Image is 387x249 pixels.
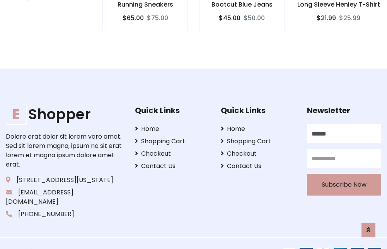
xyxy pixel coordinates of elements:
[135,149,209,158] a: Checkout
[339,14,360,22] del: $25.99
[296,1,381,8] h6: Long Sleeve Henley T-Shirt
[221,161,295,171] a: Contact Us
[244,14,265,22] del: $50.00
[6,104,27,125] span: E
[135,161,209,171] a: Contact Us
[307,106,381,115] h5: Newsletter
[221,124,295,134] a: Home
[135,106,209,115] h5: Quick Links
[199,1,284,8] h6: Bootcut Blue Jeans
[221,137,295,146] a: Shopping Cart
[135,124,209,134] a: Home
[103,1,188,8] h6: Running Sneakers
[135,137,209,146] a: Shopping Cart
[123,14,144,22] h6: $65.00
[221,149,295,158] a: Checkout
[6,106,123,123] a: EShopper
[219,14,240,22] h6: $45.00
[6,210,123,219] p: [PHONE_NUMBER]
[6,132,123,169] p: Dolore erat dolor sit lorem vero amet. Sed sit lorem magna, ipsum no sit erat lorem et magna ipsu...
[147,14,168,22] del: $75.00
[307,174,381,196] button: Subscribe Now
[317,14,336,22] h6: $21.99
[221,106,295,115] h5: Quick Links
[6,106,123,123] h1: Shopper
[6,175,123,185] p: [STREET_ADDRESS][US_STATE]
[6,188,123,206] p: [EMAIL_ADDRESS][DOMAIN_NAME]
